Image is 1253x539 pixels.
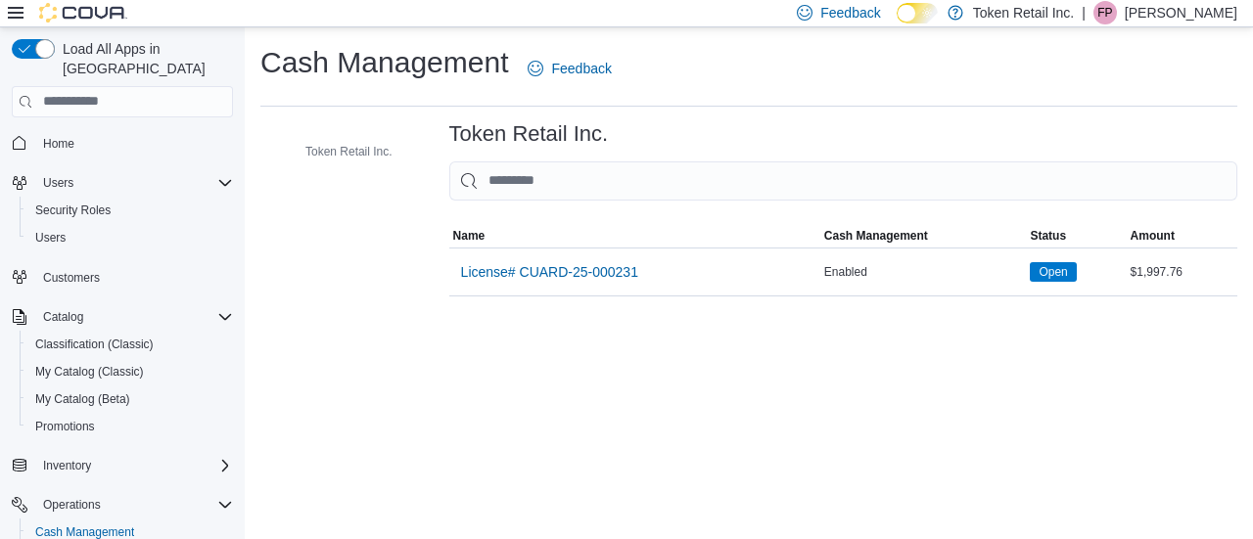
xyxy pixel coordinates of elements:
span: Operations [35,493,233,517]
span: Home [43,136,74,152]
span: Classification (Classic) [35,337,154,352]
span: Customers [35,265,233,290]
button: Catalog [35,305,91,329]
span: My Catalog (Beta) [35,391,130,407]
a: Home [35,132,82,156]
button: License# CUARD-25-000231 [453,252,646,292]
span: Catalog [43,309,83,325]
a: Security Roles [27,199,118,222]
button: Name [449,224,820,247]
span: Token Retail Inc. [305,144,393,159]
span: Amount [1131,228,1175,244]
input: Dark Mode [897,3,938,23]
button: Security Roles [20,197,241,224]
span: Users [35,171,233,195]
div: Enabled [820,260,1027,284]
p: Token Retail Inc. [973,1,1075,24]
button: Cash Management [820,224,1027,247]
button: Operations [4,491,241,518]
button: My Catalog (Classic) [20,358,241,385]
div: Fetima Perkins [1093,1,1117,24]
a: My Catalog (Beta) [27,387,138,411]
span: Operations [43,497,101,513]
img: Cova [39,3,127,22]
a: My Catalog (Classic) [27,360,152,383]
button: Users [20,224,241,251]
h3: Token Retail Inc. [449,122,609,146]
span: Customers [43,270,100,286]
button: Classification (Classic) [20,331,241,358]
a: Customers [35,266,108,290]
button: Promotions [20,413,241,440]
a: Feedback [520,49,619,88]
span: Home [35,131,233,156]
span: Security Roles [35,202,111,218]
span: Catalog [35,305,233,329]
div: $1,997.76 [1127,260,1237,284]
button: Users [4,169,241,197]
span: FP [1097,1,1112,24]
span: Users [43,175,73,191]
span: Open [1039,263,1067,281]
button: Inventory [35,454,99,477]
a: Promotions [27,415,103,438]
a: Users [27,226,73,249]
span: Promotions [35,419,95,434]
span: My Catalog (Classic) [27,360,233,383]
button: Inventory [4,452,241,479]
input: This is a search bar. As you type, the results lower in the page will automatically filter. [449,161,1237,201]
span: Cash Management [824,228,928,244]
span: Name [453,228,486,244]
a: Classification (Classic) [27,333,162,356]
p: [PERSON_NAME] [1125,1,1237,24]
span: Users [35,230,66,246]
span: Status [1030,228,1066,244]
span: License# CUARD-25-000231 [461,262,638,282]
span: Open [1030,262,1076,282]
span: Inventory [35,454,233,477]
span: Users [27,226,233,249]
span: Inventory [43,458,91,473]
button: Catalog [4,303,241,331]
span: Load All Apps in [GEOGRAPHIC_DATA] [55,39,233,78]
span: Feedback [551,59,611,78]
span: Dark Mode [897,23,898,24]
span: Feedback [820,3,880,22]
button: Amount [1127,224,1237,247]
button: My Catalog (Beta) [20,385,241,413]
button: Operations [35,493,109,517]
span: Classification (Classic) [27,333,233,356]
h1: Cash Management [260,43,508,82]
p: | [1082,1,1086,24]
span: Promotions [27,415,233,438]
span: My Catalog (Beta) [27,387,233,411]
span: Security Roles [27,199,233,222]
button: Customers [4,263,241,292]
span: My Catalog (Classic) [35,364,144,380]
button: Home [4,129,241,157]
button: Status [1026,224,1126,247]
button: Users [35,171,81,195]
button: Token Retail Inc. [278,140,400,163]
